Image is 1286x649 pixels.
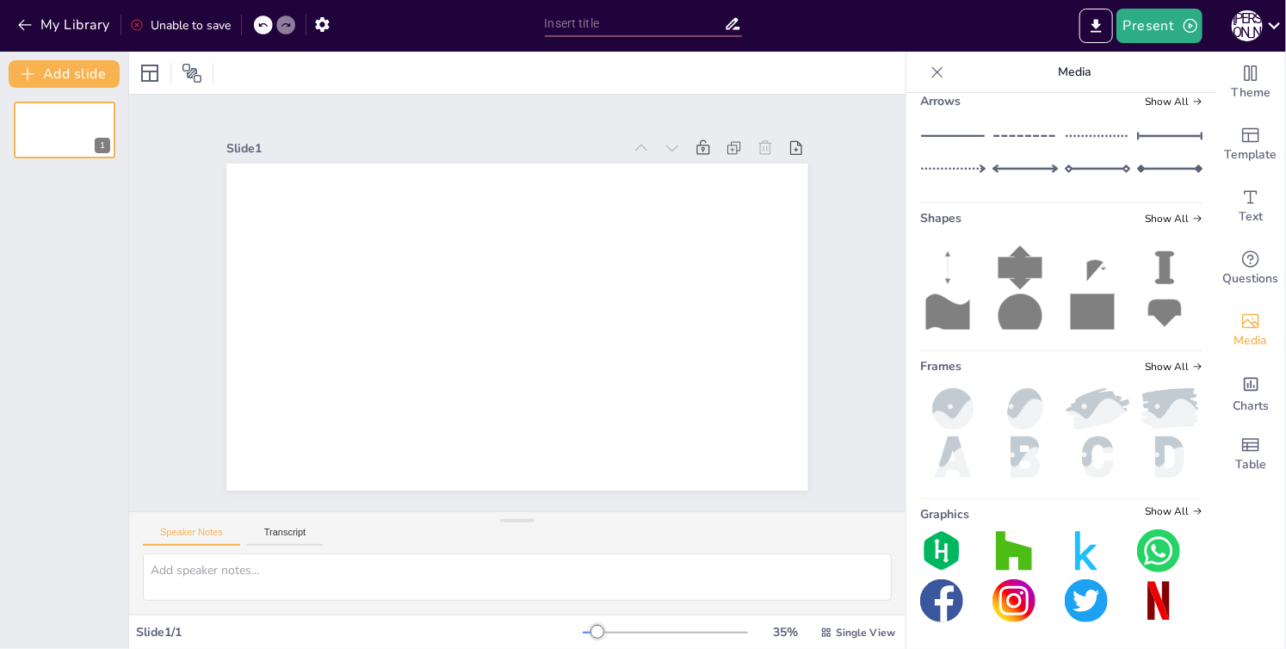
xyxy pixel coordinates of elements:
[1145,505,1203,517] span: Show all
[1233,397,1269,416] span: Charts
[1065,579,1108,622] img: graphic
[247,527,324,546] button: Transcript
[1137,579,1180,622] img: graphic
[545,11,724,36] input: Insert title
[136,59,164,87] div: Layout
[1216,362,1285,423] div: Add charts and graphs
[1145,96,1203,108] span: Show all
[1216,238,1285,300] div: Get real-time input from your audience
[1235,455,1266,474] span: Table
[1065,388,1130,430] img: paint2.png
[1231,83,1271,102] span: Theme
[1234,331,1268,350] span: Media
[920,358,961,374] span: Frames
[13,11,117,39] button: My Library
[95,138,110,153] div: 1
[992,529,1036,572] img: graphic
[1232,10,1263,41] div: А [PERSON_NAME]
[920,436,986,478] img: a.png
[992,579,1036,622] img: graphic
[920,93,961,109] span: Arrows
[1137,436,1203,478] img: d.png
[1116,9,1203,43] button: Present
[182,63,202,83] span: Position
[951,52,1199,93] p: Media
[992,436,1058,478] img: b.png
[1079,9,1113,43] button: Export to PowerPoint
[1145,361,1203,373] span: Show all
[143,527,240,546] button: Speaker Notes
[1225,145,1277,164] span: Template
[1065,436,1130,478] img: c.png
[1232,9,1263,43] button: А [PERSON_NAME]
[1065,529,1108,572] img: graphic
[136,624,583,640] div: Slide 1 / 1
[920,210,961,226] span: Shapes
[1223,269,1279,288] span: Questions
[1216,423,1285,485] div: Add a table
[1239,207,1263,226] span: Text
[765,624,807,640] div: 35 %
[1216,176,1285,238] div: Add text boxes
[1216,52,1285,114] div: Change the overall theme
[1216,300,1285,362] div: Add images, graphics, shapes or video
[1137,529,1180,572] img: graphic
[1137,388,1203,430] img: paint.png
[226,140,622,157] div: Slide 1
[920,529,963,572] img: graphic
[920,506,969,522] span: Graphics
[920,388,986,430] img: ball.png
[992,388,1058,430] img: oval.png
[920,579,963,622] img: graphic
[9,60,120,88] button: Add slide
[836,626,895,640] span: Single View
[1216,114,1285,176] div: Add ready made slides
[130,17,231,34] div: Unable to save
[1145,213,1203,225] span: Show all
[14,102,115,158] div: 1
